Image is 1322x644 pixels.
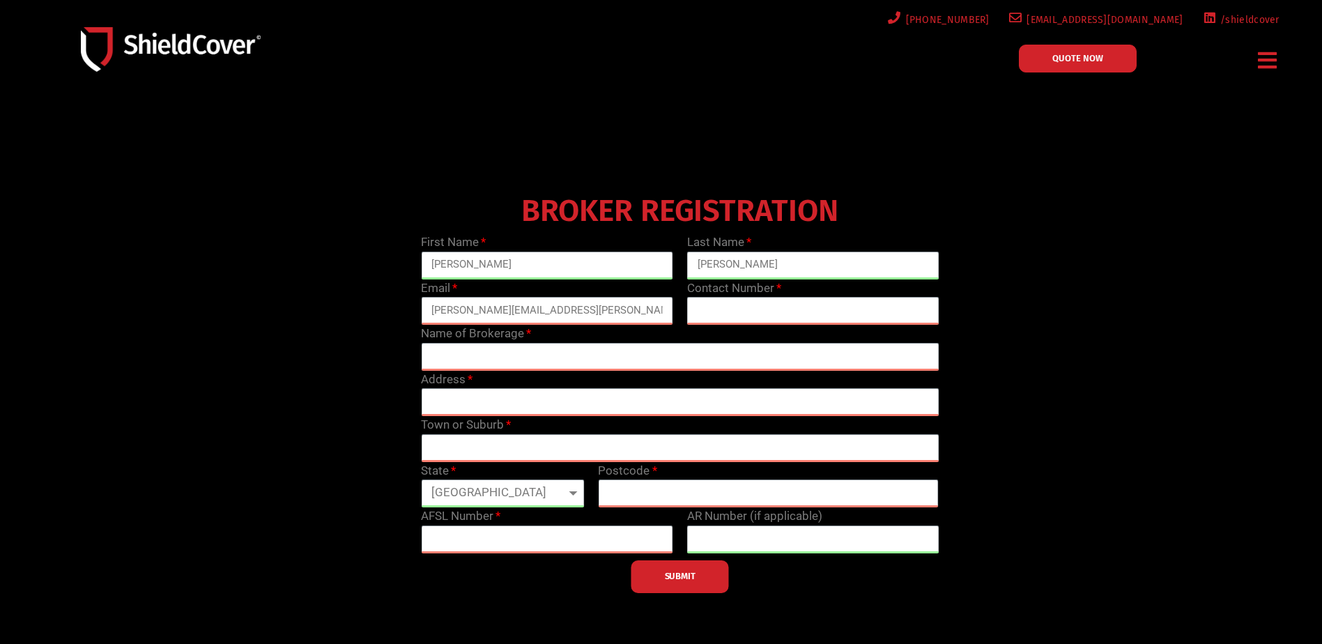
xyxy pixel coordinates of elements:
[665,575,695,578] span: SUBMIT
[421,507,500,526] label: AFSL Number
[421,416,511,434] label: Town or Suburb
[885,11,990,29] a: [PHONE_NUMBER]
[1200,11,1279,29] a: /shieldcover
[421,279,457,298] label: Email
[901,11,990,29] span: [PHONE_NUMBER]
[1019,45,1137,72] a: QUOTE NOW
[421,325,531,343] label: Name of Brokerage
[1006,11,1183,29] a: [EMAIL_ADDRESS][DOMAIN_NAME]
[687,507,822,526] label: AR Number (if applicable)
[1052,54,1103,63] span: QUOTE NOW
[598,462,656,480] label: Postcode
[421,371,472,389] label: Address
[687,233,751,252] label: Last Name
[1022,11,1183,29] span: [EMAIL_ADDRESS][DOMAIN_NAME]
[687,279,781,298] label: Contact Number
[631,560,729,593] button: SUBMIT
[1253,44,1283,77] div: Menu Toggle
[421,233,486,252] label: First Name
[421,462,456,480] label: State
[81,27,261,71] img: Shield-Cover-Underwriting-Australia-logo-full
[1215,11,1279,29] span: /shieldcover
[414,203,946,220] h4: BROKER REGISTRATION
